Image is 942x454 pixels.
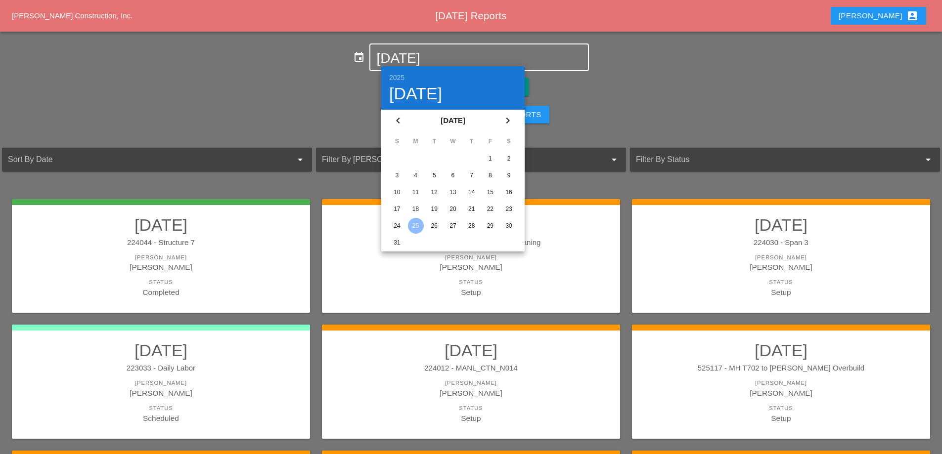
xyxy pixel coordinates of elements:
button: 28 [464,218,480,234]
div: Scheduled [22,413,300,424]
button: 17 [389,201,405,217]
button: 19 [426,201,442,217]
button: 20 [445,201,461,217]
th: T [463,133,481,150]
h2: [DATE] [332,340,610,360]
div: Setup [642,413,920,424]
div: [PERSON_NAME] [22,379,300,387]
i: chevron_left [392,115,404,126]
div: Status [22,404,300,413]
button: 23 [501,201,517,217]
i: event [353,51,365,63]
button: 21 [464,201,480,217]
button: 6 [445,167,461,183]
button: 10 [389,184,405,200]
input: Select Date [376,50,582,66]
button: 27 [445,218,461,234]
a: [PERSON_NAME] Construction, Inc. [12,11,133,20]
a: [DATE]224044 - Structure 7[PERSON_NAME][PERSON_NAME]StatusCompleted [22,215,300,298]
button: 12 [426,184,442,200]
button: 16 [501,184,517,200]
div: [DATE] [389,85,517,102]
i: arrow_drop_down [294,154,306,165]
div: [PERSON_NAME] [839,10,918,22]
div: [PERSON_NAME] [332,387,610,399]
div: 13 [445,184,461,200]
i: arrow_drop_down [922,154,934,165]
button: 24 [389,218,405,234]
div: 223033 - Daily Labor [22,363,300,374]
div: Status [22,278,300,287]
h2: [DATE] [642,340,920,360]
i: chevron_right [502,115,514,126]
div: [PERSON_NAME] [332,253,610,262]
button: 31 [389,235,405,250]
th: W [444,133,462,150]
div: 29 [482,218,498,234]
button: 22 [482,201,498,217]
th: F [482,133,499,150]
a: [DATE]225001 - D265364 - Catch Basin Cleaning[PERSON_NAME][PERSON_NAME]StatusSetup [332,215,610,298]
div: 9 [501,167,517,183]
div: 2025 [389,74,517,81]
div: Status [642,278,920,287]
div: 224012 - MANL_CTN_N014 [332,363,610,374]
h2: [DATE] [642,215,920,235]
div: Setup [332,287,610,298]
div: Status [332,278,610,287]
div: 525117 - MH T702 to [PERSON_NAME] Overbuild [642,363,920,374]
div: [PERSON_NAME] [22,387,300,399]
div: 4 [408,167,424,183]
h2: [DATE] [332,215,610,235]
a: [DATE]224030 - Span 3[PERSON_NAME][PERSON_NAME]StatusSetup [642,215,920,298]
div: [PERSON_NAME] [642,379,920,387]
div: [PERSON_NAME] [22,261,300,273]
button: 3 [389,167,405,183]
button: 30 [501,218,517,234]
div: 15 [482,184,498,200]
div: 8 [482,167,498,183]
button: [PERSON_NAME] [831,7,926,25]
div: Completed [22,287,300,298]
div: [PERSON_NAME] [332,379,610,387]
div: 225001 - D265364 - Catch Basin Cleaning [332,237,610,248]
button: 18 [408,201,424,217]
h2: [DATE] [22,215,300,235]
button: 7 [464,167,480,183]
div: [PERSON_NAME] [642,387,920,399]
a: [DATE]224012 - MANL_CTN_N014[PERSON_NAME][PERSON_NAME]StatusSetup [332,340,610,423]
div: 14 [464,184,480,200]
button: 26 [426,218,442,234]
span: [DATE] Reports [435,10,506,21]
div: Setup [642,287,920,298]
th: S [388,133,406,150]
div: 224044 - Structure 7 [22,237,300,248]
button: 2 [501,151,517,166]
button: 5 [426,167,442,183]
th: T [425,133,443,150]
button: 25 [408,218,424,234]
button: 11 [408,184,424,200]
i: arrow_drop_down [608,154,620,165]
h2: [DATE] [22,340,300,360]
